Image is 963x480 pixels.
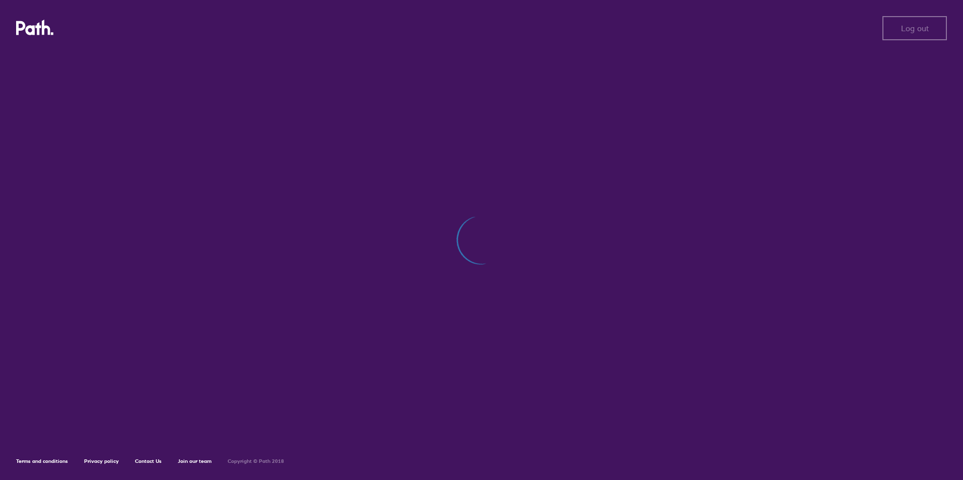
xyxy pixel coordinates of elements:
button: Log out [882,16,947,40]
a: Join our team [178,458,212,464]
h6: Copyright © Path 2018 [228,458,284,464]
a: Privacy policy [84,458,119,464]
a: Contact Us [135,458,162,464]
a: Terms and conditions [16,458,68,464]
span: Log out [901,24,929,33]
